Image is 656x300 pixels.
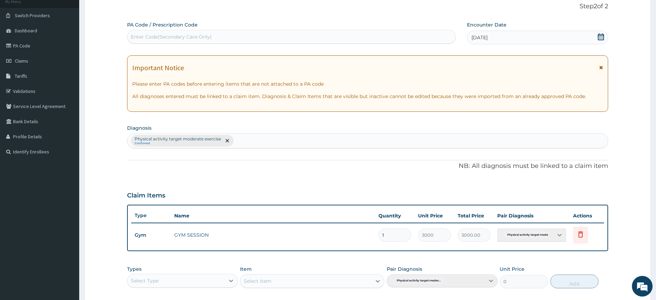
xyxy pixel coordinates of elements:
[127,125,152,131] label: Diagnosis
[132,93,603,100] p: All diagnoses entered must be linked to a claim item. Diagnosis & Claim Items that are visible bu...
[15,28,37,34] span: Dashboard
[132,81,603,87] p: Please enter PA codes before entering items that are not attached to a PA code
[127,162,608,171] p: NB: All diagnosis must be linked to a claim item
[171,228,375,242] td: GYM SESSION
[131,209,171,222] th: Type
[3,188,131,212] textarea: Type your message and hit 'Enter'
[131,229,171,242] td: Gym
[127,266,142,272] label: Types
[494,209,570,223] th: Pair Diagnosis
[127,21,198,28] label: PA Code / Prescription Code
[375,209,415,223] th: Quantity
[171,209,375,223] th: Name
[113,3,129,20] div: Minimize live chat window
[550,275,598,288] button: Add
[36,39,116,47] div: Chat with us now
[127,3,608,10] p: Step 2 of 2
[467,21,507,28] label: Encounter Date
[15,12,50,19] span: Switch Providers
[131,33,212,40] div: Enter Code(Secondary Care Only)
[500,266,524,272] label: Unit Price
[131,277,158,284] div: Select Type
[570,209,604,223] th: Actions
[240,266,252,272] label: Item
[387,266,422,272] label: Pair Diagnosis
[127,192,165,200] h3: Claim Items
[15,58,28,64] span: Claims
[13,34,28,52] img: d_794563401_company_1708531726252_794563401
[132,64,184,72] h1: Important Notice
[15,73,27,79] span: Tariffs
[415,209,454,223] th: Unit Price
[454,209,494,223] th: Total Price
[40,87,95,156] span: We're online!
[471,34,488,41] span: [DATE]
